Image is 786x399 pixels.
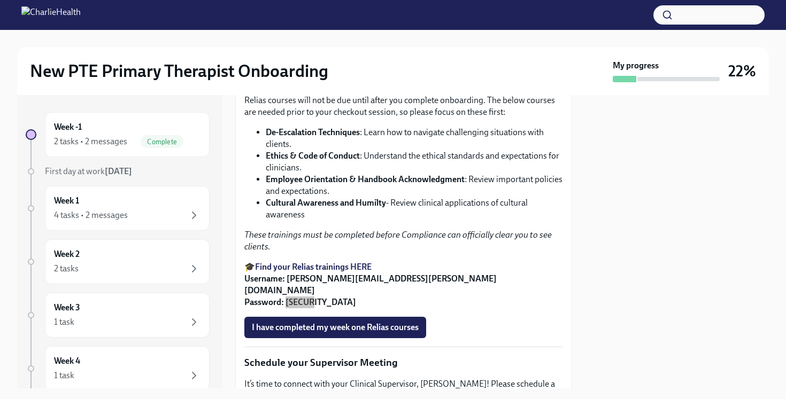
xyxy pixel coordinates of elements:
[54,355,80,367] h6: Week 4
[244,273,497,307] strong: Username: [PERSON_NAME][EMAIL_ADDRESS][PERSON_NAME][DOMAIN_NAME] Password: [SECURITY_DATA]
[54,209,128,221] div: 4 tasks • 2 messages
[26,166,210,177] a: First day at work[DATE]
[54,121,82,133] h6: Week -1
[26,239,210,284] a: Week 22 tasks
[244,356,563,370] p: Schedule your Supervisor Meeting
[54,248,80,260] h6: Week 2
[255,262,372,272] a: Find your Relias trainings HERE
[30,60,328,82] h2: New PTE Primary Therapist Onboarding
[266,174,465,184] strong: Employee Orientation & Handbook Acknowledgment
[244,317,426,338] button: I have completed my week one Relias courses
[244,261,563,308] p: 🎓
[45,166,132,176] span: First day at work
[266,151,360,161] strong: Ethics & Code of Conduct
[266,127,563,150] li: : Learn how to navigate challenging situations with clients.
[266,127,360,137] strong: De-Escalation Techniques
[141,138,183,146] span: Complete
[21,6,81,24] img: CharlieHealth
[54,136,127,147] div: 2 tasks • 2 messages
[54,316,74,328] div: 1 task
[244,230,552,252] em: These trainings must be completed before Compliance can officially clear you to see clients.
[26,346,210,391] a: Week 41 task
[266,197,563,221] li: - Review clinical applications of cultural awareness
[54,370,74,381] div: 1 task
[728,61,756,81] h3: 22%
[54,263,79,275] div: 2 tasks
[266,174,563,197] li: : Review important policies and expectations.
[54,195,79,207] h6: Week 1
[105,166,132,176] strong: [DATE]
[266,150,563,174] li: : Understand the ethical standards and expectations for clinicians.
[266,198,386,208] strong: Cultural Awareness and Humilty
[613,60,659,72] strong: My progress
[26,112,210,157] a: Week -12 tasks • 2 messagesComplete
[26,293,210,338] a: Week 31 task
[26,186,210,231] a: Week 14 tasks • 2 messages
[252,322,419,333] span: I have completed my week one Relias courses
[54,302,80,314] h6: Week 3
